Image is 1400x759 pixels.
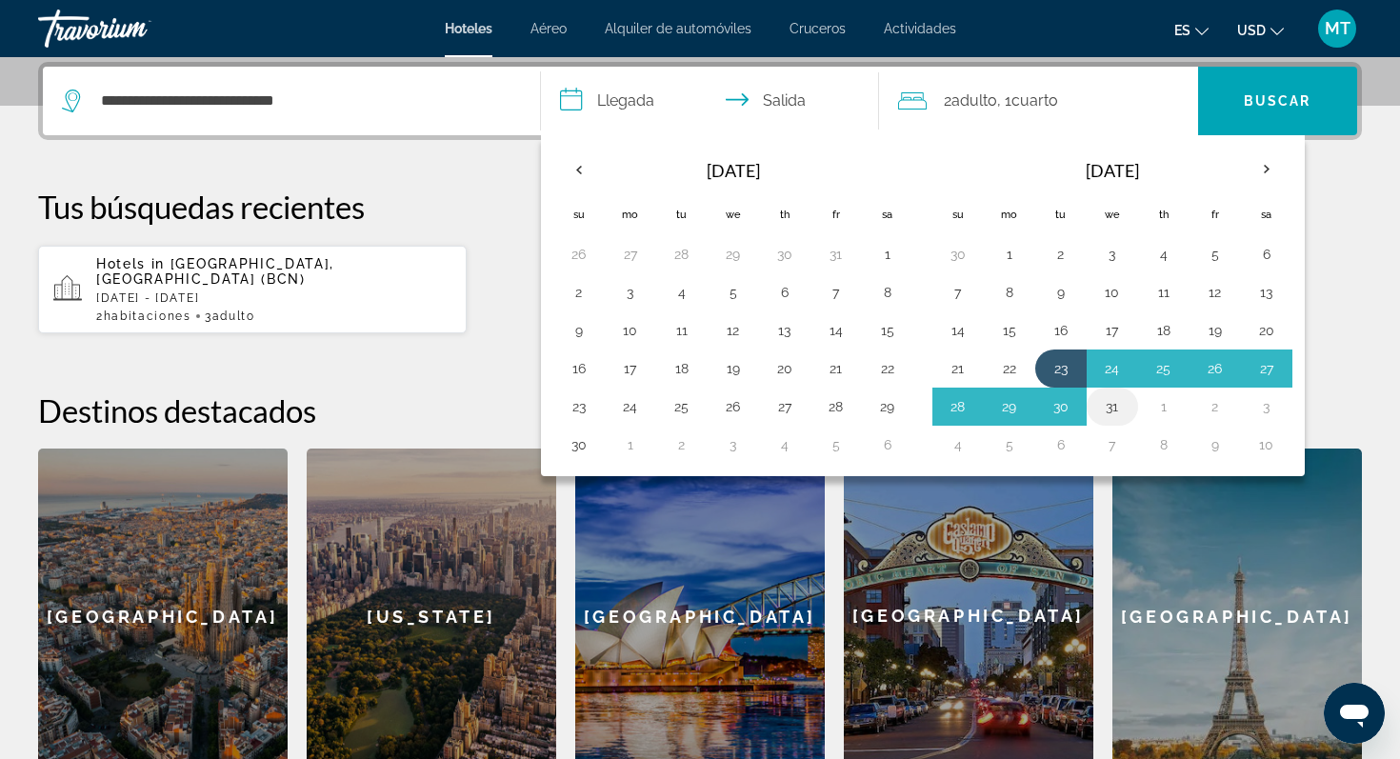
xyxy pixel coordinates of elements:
[821,241,851,268] button: Day 31
[821,431,851,458] button: Day 5
[994,431,1025,458] button: Day 5
[541,67,879,135] button: Select check in and out date
[605,21,751,36] a: Alquiler de automóviles
[770,393,800,420] button: Day 27
[718,241,749,268] button: Day 29
[1251,241,1282,268] button: Day 6
[564,431,594,458] button: Day 30
[99,87,511,115] input: Search hotel destination
[770,317,800,344] button: Day 13
[1200,317,1230,344] button: Day 19
[1097,431,1128,458] button: Day 7
[1174,23,1190,38] span: es
[932,148,1292,464] table: Right calendar grid
[1312,9,1362,49] button: User Menu
[530,21,567,36] a: Aéreo
[667,317,697,344] button: Day 11
[1046,393,1076,420] button: Day 30
[605,148,862,193] th: [DATE]
[944,88,997,114] span: 2
[879,67,1198,135] button: Travelers: 2 adults, 0 children
[1244,93,1311,109] span: Buscar
[96,256,165,271] span: Hotels in
[1097,279,1128,306] button: Day 10
[1097,393,1128,420] button: Day 31
[553,148,605,191] button: Previous month
[872,355,903,382] button: Day 22
[821,393,851,420] button: Day 28
[1200,279,1230,306] button: Day 12
[1046,279,1076,306] button: Day 9
[615,279,646,306] button: Day 3
[1237,23,1266,38] span: USD
[1251,431,1282,458] button: Day 10
[1324,683,1385,744] iframe: Botón para iniciar la ventana de mensajería
[564,393,594,420] button: Day 23
[667,241,697,268] button: Day 28
[872,431,903,458] button: Day 6
[615,431,646,458] button: Day 1
[564,279,594,306] button: Day 2
[821,317,851,344] button: Day 14
[994,393,1025,420] button: Day 29
[553,148,913,464] table: Left calendar grid
[615,317,646,344] button: Day 10
[943,317,973,344] button: Day 14
[994,355,1025,382] button: Day 22
[667,279,697,306] button: Day 4
[718,279,749,306] button: Day 5
[997,88,1058,114] span: , 1
[615,355,646,382] button: Day 17
[770,355,800,382] button: Day 20
[1149,393,1179,420] button: Day 1
[212,310,255,323] span: Adulto
[1200,431,1230,458] button: Day 9
[1149,241,1179,268] button: Day 4
[615,393,646,420] button: Day 24
[872,241,903,268] button: Day 1
[951,91,997,110] span: Adulto
[1149,355,1179,382] button: Day 25
[1097,317,1128,344] button: Day 17
[104,310,191,323] span: habitaciones
[994,279,1025,306] button: Day 8
[1251,393,1282,420] button: Day 3
[615,241,646,268] button: Day 27
[43,67,1357,135] div: Search widget
[984,148,1241,193] th: [DATE]
[872,317,903,344] button: Day 15
[1325,19,1350,38] span: MT
[884,21,956,36] span: Actividades
[667,355,697,382] button: Day 18
[821,355,851,382] button: Day 21
[1046,317,1076,344] button: Day 16
[445,21,492,36] a: Hoteles
[667,393,697,420] button: Day 25
[205,310,255,323] span: 3
[38,391,1362,429] h2: Destinos destacados
[994,317,1025,344] button: Day 15
[943,279,973,306] button: Day 7
[564,317,594,344] button: Day 9
[38,4,229,53] a: Travorium
[943,431,973,458] button: Day 4
[1200,241,1230,268] button: Day 5
[1251,279,1282,306] button: Day 13
[718,355,749,382] button: Day 19
[1174,16,1209,44] button: Change language
[1149,279,1179,306] button: Day 11
[790,21,846,36] a: Cruceros
[872,393,903,420] button: Day 29
[994,241,1025,268] button: Day 1
[718,317,749,344] button: Day 12
[1251,355,1282,382] button: Day 27
[1200,393,1230,420] button: Day 2
[564,241,594,268] button: Day 26
[1097,355,1128,382] button: Day 24
[1149,317,1179,344] button: Day 18
[770,241,800,268] button: Day 30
